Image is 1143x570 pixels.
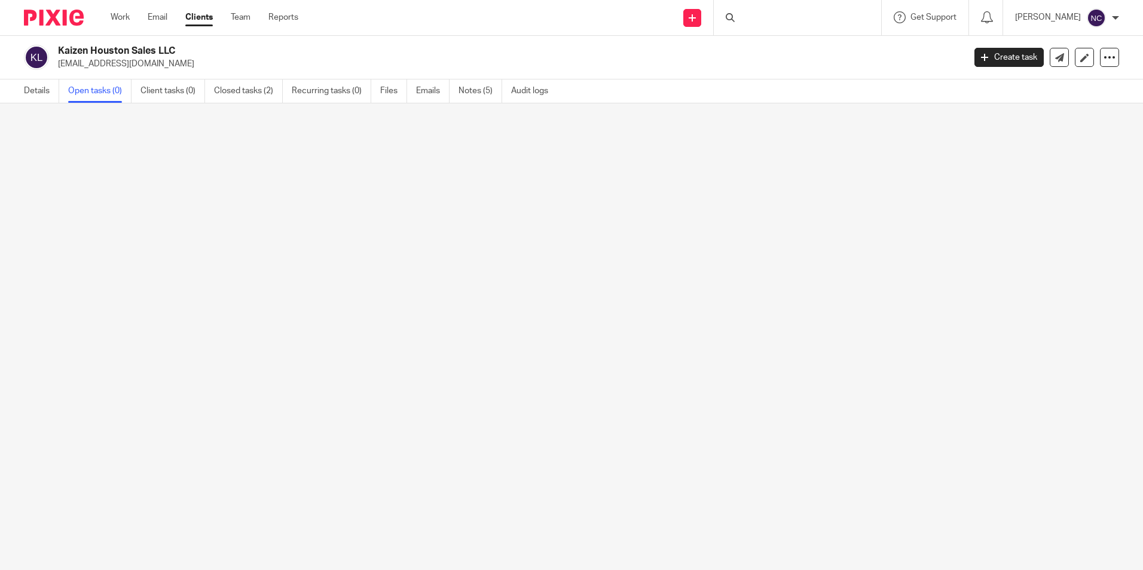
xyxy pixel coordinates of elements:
a: Team [231,11,250,23]
a: Recurring tasks (0) [292,79,371,103]
a: Email [148,11,167,23]
a: Client tasks (0) [140,79,205,103]
p: [PERSON_NAME] [1015,11,1081,23]
a: Details [24,79,59,103]
img: svg%3E [24,45,49,70]
p: [EMAIL_ADDRESS][DOMAIN_NAME] [58,58,956,70]
a: Open tasks (0) [68,79,132,103]
a: Clients [185,11,213,23]
a: Send new email [1050,48,1069,67]
img: Pixie [24,10,84,26]
h2: Kaizen Houston Sales LLC [58,45,777,57]
a: Closed tasks (2) [214,79,283,103]
img: svg%3E [1087,8,1106,27]
a: Notes (5) [459,79,502,103]
a: Edit client [1075,48,1094,67]
a: Emails [416,79,450,103]
a: Reports [268,11,298,23]
a: Create task [974,48,1044,67]
a: Files [380,79,407,103]
a: Work [111,11,130,23]
span: Get Support [910,13,956,22]
a: Audit logs [511,79,557,103]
